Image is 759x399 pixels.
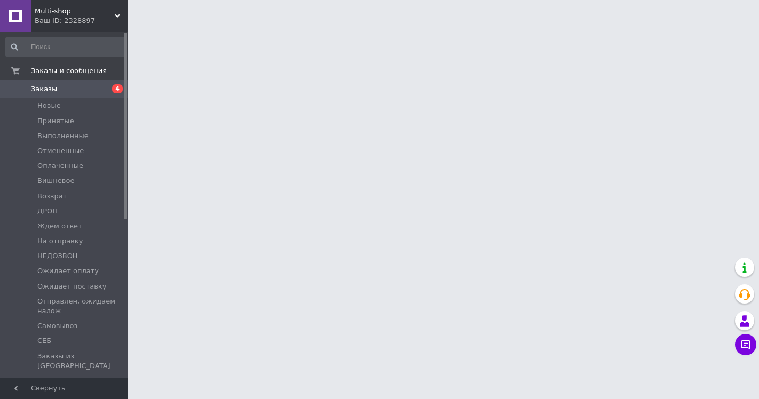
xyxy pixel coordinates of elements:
span: Ожидает оплату [37,266,99,276]
span: Ждем ответ [37,221,82,231]
button: Чат с покупателем [735,334,756,355]
span: Выполненные [37,131,89,141]
span: Заказы и сообщения [31,66,107,76]
span: Возврат [37,191,67,201]
span: СЕБ [37,336,51,346]
input: Поиск [5,37,126,57]
span: ДРОП [37,206,58,216]
span: На отправку [37,236,83,246]
span: Заказы из [GEOGRAPHIC_DATA] [37,352,125,371]
span: Multi-shop [35,6,115,16]
span: НЕДОЗВОН [37,251,78,261]
span: Заказы [31,84,57,94]
span: Ожидает поставку [37,282,106,291]
span: Отмененные [37,146,84,156]
span: 4 [112,84,123,93]
span: Вишневое [37,176,74,186]
span: Отправлен, ожидаем налож [37,297,125,316]
div: Ваш ID: 2328897 [35,16,128,26]
span: Самовывоз [37,321,77,331]
span: Принятые [37,116,74,126]
span: Новые [37,101,61,110]
span: Оплаченные [37,161,83,171]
